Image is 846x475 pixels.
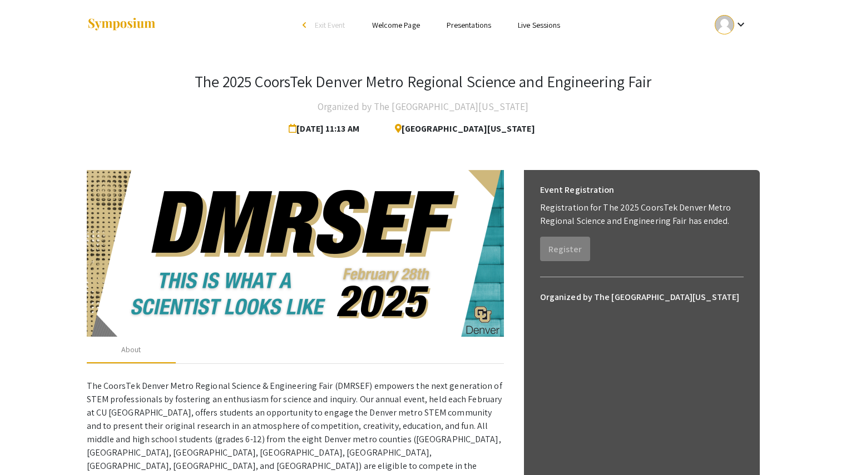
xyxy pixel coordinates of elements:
[540,286,744,308] h6: Organized by The [GEOGRAPHIC_DATA][US_STATE]
[318,96,528,118] h4: Organized by The [GEOGRAPHIC_DATA][US_STATE]
[447,20,491,30] a: Presentations
[703,12,759,37] button: Expand account dropdown
[372,20,420,30] a: Welcome Page
[289,118,364,140] span: [DATE] 11:13 AM
[87,17,156,32] img: Symposium by ForagerOne
[734,18,748,31] mat-icon: Expand account dropdown
[315,20,345,30] span: Exit Event
[121,344,141,356] div: About
[87,170,504,337] img: f2f1c18e-8705-4c47-8f22-03c4320d7acc.png
[540,201,744,228] p: Registration for The 2025 CoorsTek Denver Metro Regional Science and Engineering Fair has ended.
[518,20,560,30] a: Live Sessions
[303,22,309,28] div: arrow_back_ios
[540,237,590,261] button: Register
[540,179,615,201] h6: Event Registration
[195,72,652,91] h3: The 2025 CoorsTek Denver Metro Regional Science and Engineering Fair
[386,118,535,140] span: [GEOGRAPHIC_DATA][US_STATE]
